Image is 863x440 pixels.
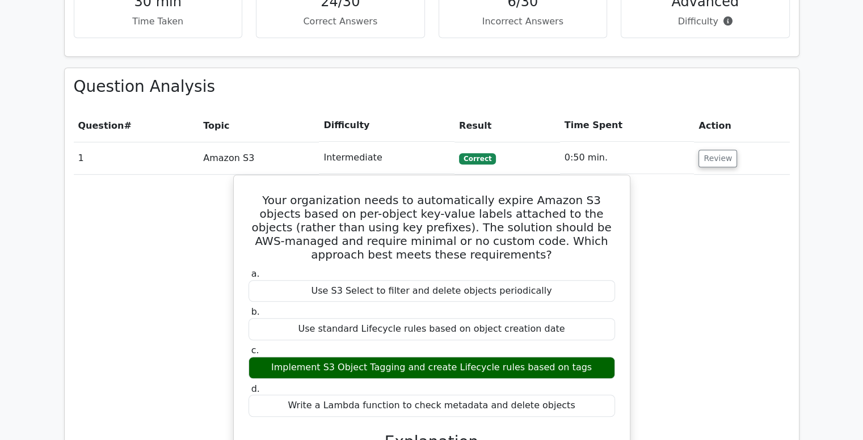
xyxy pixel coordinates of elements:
[459,153,496,164] span: Correct
[74,109,199,142] th: #
[247,193,616,261] h5: Your organization needs to automatically expire Amazon S3 objects based on per-object key-value l...
[83,15,233,28] p: Time Taken
[78,120,124,131] span: Question
[74,142,199,174] td: 1
[454,109,560,142] th: Result
[251,306,260,317] span: b.
[74,77,790,96] h3: Question Analysis
[251,345,259,356] span: c.
[251,383,260,394] span: d.
[560,142,694,174] td: 0:50 min.
[266,15,415,28] p: Correct Answers
[199,109,319,142] th: Topic
[698,150,737,167] button: Review
[694,109,789,142] th: Action
[630,15,780,28] p: Difficulty
[199,142,319,174] td: Amazon S3
[319,142,454,174] td: Intermediate
[251,268,260,279] span: a.
[319,109,454,142] th: Difficulty
[249,280,615,302] div: Use S3 Select to filter and delete objects periodically
[249,357,615,379] div: Implement S3 Object Tagging and create Lifecycle rules based on tags
[249,318,615,340] div: Use standard Lifecycle rules based on object creation date
[448,15,598,28] p: Incorrect Answers
[249,395,615,417] div: Write a Lambda function to check metadata and delete objects
[560,109,694,142] th: Time Spent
